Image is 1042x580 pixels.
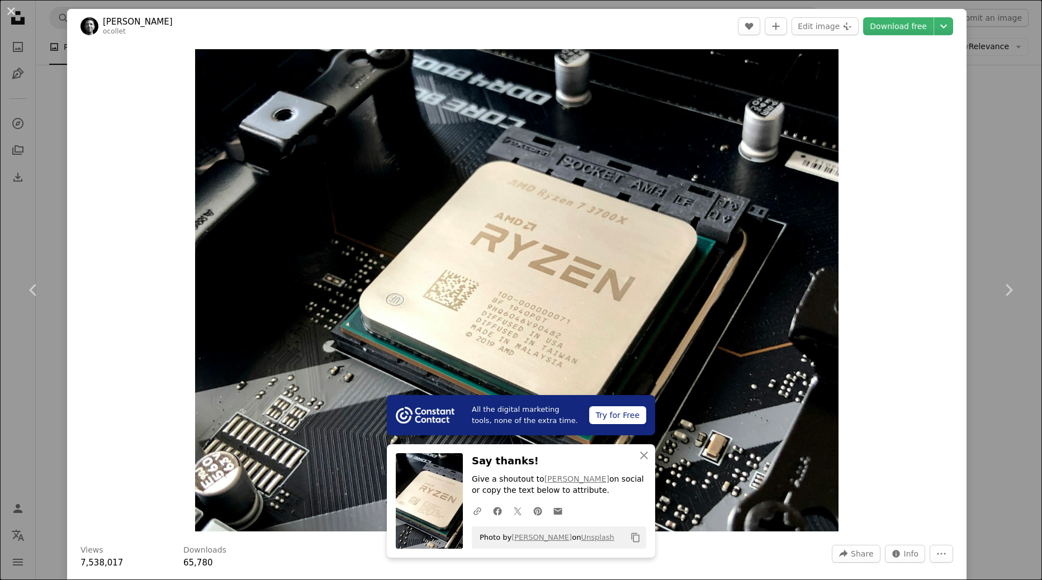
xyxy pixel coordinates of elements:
a: Share on Twitter [508,500,528,522]
h3: Downloads [183,545,226,556]
button: Choose download size [934,17,953,35]
img: file-1754318165549-24bf788d5b37 [396,407,454,424]
a: Share over email [548,500,568,522]
span: Share [851,545,873,562]
button: Stats about this image [885,545,926,563]
h3: Views [80,545,103,556]
p: Give a shoutout to on social or copy the text below to attribute. [472,474,646,496]
span: 65,780 [183,558,213,568]
a: Next [975,236,1042,344]
button: More Actions [930,545,953,563]
span: Photo by on [474,529,614,546]
button: Edit image [792,17,859,35]
a: Download free [863,17,934,35]
a: Share on Pinterest [528,500,548,522]
a: Unsplash [581,533,614,541]
button: Copy to clipboard [626,528,645,547]
button: Zoom in on this image [195,49,839,531]
img: white and green hard disk drive [195,49,839,531]
a: All the digital marketing tools, none of the extra time.Try for Free [387,395,655,435]
a: [PERSON_NAME] [103,16,173,27]
h3: Say thanks! [472,453,646,469]
a: [PERSON_NAME] [511,533,572,541]
button: Add to Collection [765,17,787,35]
button: Like [738,17,760,35]
span: 7,538,017 [80,558,123,568]
div: Try for Free [589,406,646,424]
button: Share this image [832,545,880,563]
a: ocollet [103,27,126,35]
span: Info [904,545,919,562]
a: [PERSON_NAME] [544,474,609,483]
a: Share on Facebook [487,500,508,522]
span: All the digital marketing tools, none of the extra time. [472,404,580,426]
img: Go to Olivier Collet's profile [80,17,98,35]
